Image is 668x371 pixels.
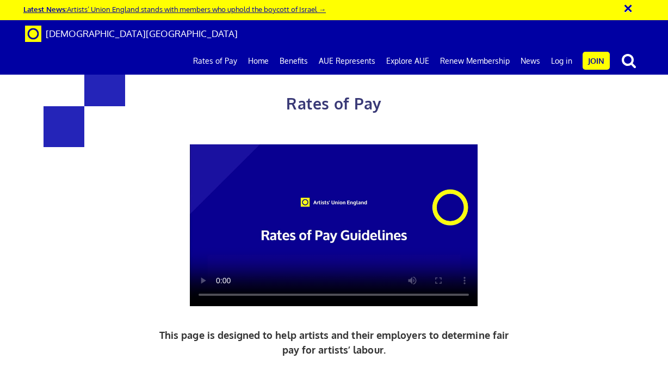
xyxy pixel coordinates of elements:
span: [DEMOGRAPHIC_DATA][GEOGRAPHIC_DATA] [46,28,238,39]
a: News [515,47,546,75]
a: Renew Membership [435,47,515,75]
button: search [612,49,646,72]
strong: Latest News: [23,4,67,14]
a: Home [243,47,274,75]
a: Brand [DEMOGRAPHIC_DATA][GEOGRAPHIC_DATA] [17,20,246,47]
a: Latest News:Artists’ Union England stands with members who uphold the boycott of Israel → [23,4,326,14]
a: Join [583,52,610,70]
a: Log in [546,47,578,75]
span: Rates of Pay [286,94,381,113]
a: Explore AUE [381,47,435,75]
a: AUE Represents [313,47,381,75]
a: Benefits [274,47,313,75]
a: Rates of Pay [188,47,243,75]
